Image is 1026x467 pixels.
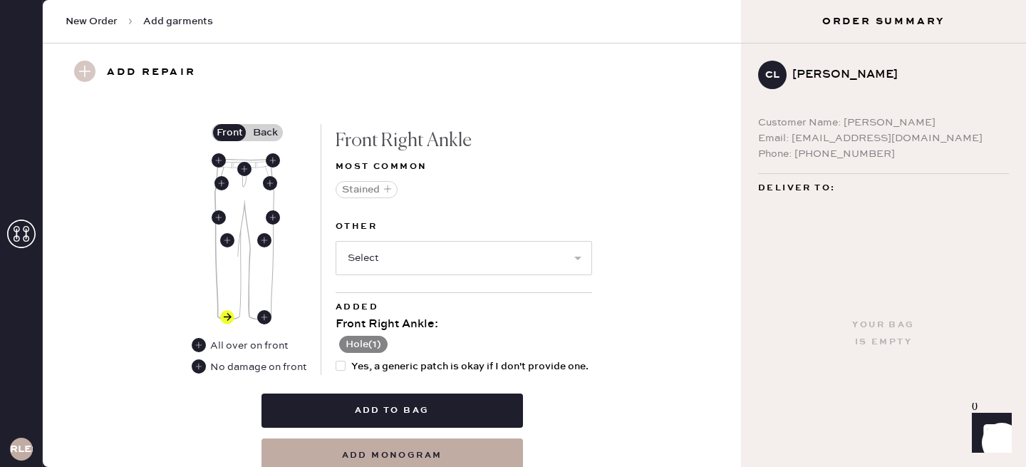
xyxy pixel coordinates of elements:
[210,359,306,375] div: No damage on front
[758,146,1009,162] div: Phone: [PHONE_NUMBER]
[261,394,523,428] button: Add to bag
[107,61,196,85] h3: Add repair
[214,159,274,320] img: Garment image
[765,70,779,80] h3: CL
[852,317,914,351] div: Your bag is empty
[958,403,1020,464] iframe: Front Chat
[336,299,592,316] div: Added
[143,14,213,29] span: Add garments
[263,176,277,190] div: Front Left Pocket
[237,162,252,176] div: Front Center Seam
[758,180,835,197] span: Deliver to:
[758,130,1009,146] div: Email: [EMAIL_ADDRESS][DOMAIN_NAME]
[192,338,289,354] div: All over on front
[257,310,271,324] div: Front Left Ankle
[257,233,271,247] div: Front Left Leg
[336,316,592,333] div: Front Right Ankle :
[266,153,280,168] div: Front Left Waistband
[214,176,229,190] div: Front Right Pocket
[792,66,997,83] div: [PERSON_NAME]
[220,233,234,247] div: Front Right Leg
[247,124,283,141] label: Back
[212,153,226,168] div: Front Right Waistband
[10,444,33,454] h3: RLESA
[212,124,247,141] label: Front
[336,181,398,198] button: Stained
[212,210,226,225] div: Front Right Side Seam
[336,218,592,235] label: Other
[351,359,589,374] span: Yes, a generic patch is okay if I don't provide one.
[336,124,592,158] div: Front Right Ankle
[266,210,280,225] div: Front Left Side Seam
[66,14,118,29] span: New Order
[336,158,592,175] div: Most common
[758,115,1009,130] div: Customer Name: [PERSON_NAME]
[220,310,234,324] div: Front Right Ankle
[210,338,288,354] div: All over on front
[192,359,306,375] div: No damage on front
[758,197,1009,251] div: [STREET_ADDRESS][PERSON_NAME] Reformation [US_STATE][GEOGRAPHIC_DATA] , NY 10012
[741,14,1026,29] h3: Order Summary
[339,336,388,353] button: Hole(1)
